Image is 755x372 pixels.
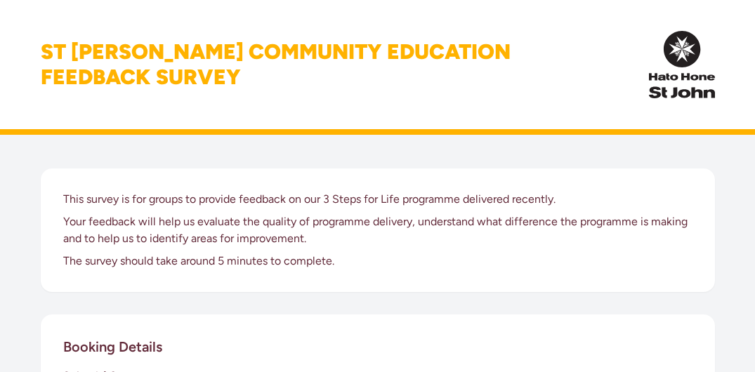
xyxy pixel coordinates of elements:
h2: Booking Details [63,337,162,357]
img: InPulse [649,31,714,98]
p: Your feedback will help us evaluate the quality of programme delivery, understand what difference... [63,213,692,247]
p: The survey should take around 5 minutes to complete. [63,253,692,270]
p: This survey is for groups to provide feedback on our 3 Steps for Life programme delivered recently. [63,191,692,208]
h1: St [PERSON_NAME] Community Education Feedback Survey [41,39,511,90]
